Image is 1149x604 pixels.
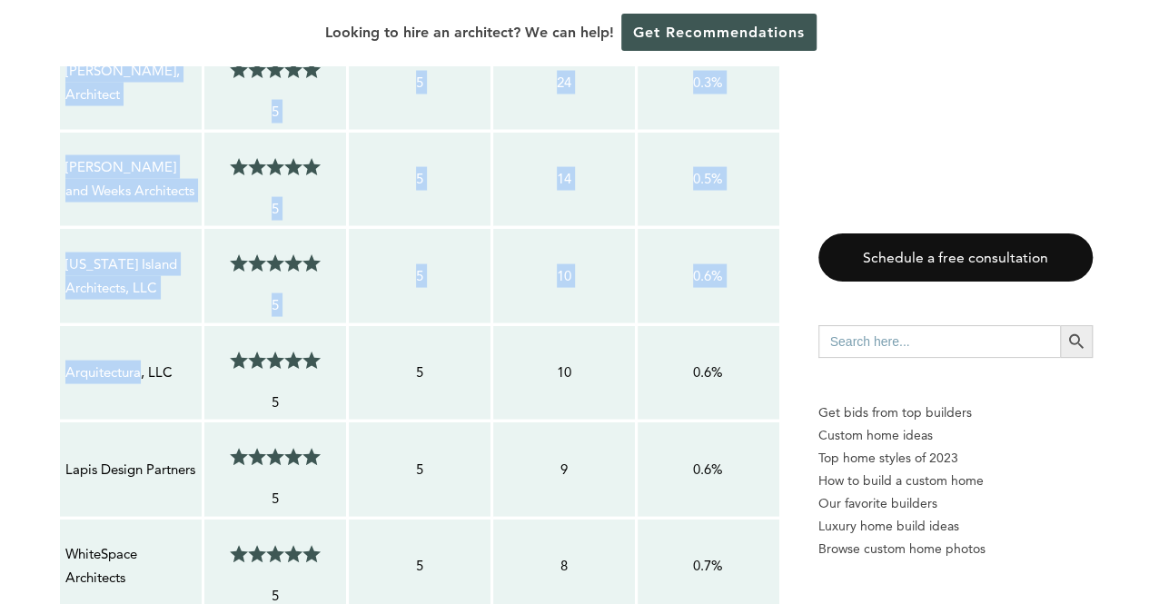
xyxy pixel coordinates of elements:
[65,542,196,590] p: WhiteSpace Architects
[210,197,341,221] p: 5
[818,233,1093,282] a: Schedule a free consultation
[65,252,196,301] p: [US_STATE] Island Architects, LLC
[354,458,485,481] p: 5
[210,391,341,414] p: 5
[643,264,774,288] p: 0.6%
[354,554,485,578] p: 5
[818,470,1093,492] a: How to build a custom home
[1066,332,1086,352] svg: Search
[499,264,629,288] p: 10
[818,515,1093,538] a: Luxury home build ideas
[210,487,341,510] p: 5
[65,59,196,107] p: [PERSON_NAME], Architect
[65,458,196,481] p: Lapis Design Partners
[354,361,485,384] p: 5
[499,167,629,191] p: 14
[818,424,1093,447] a: Custom home ideas
[499,71,629,94] p: 24
[818,325,1060,358] input: Search here...
[499,361,629,384] p: 10
[354,167,485,191] p: 5
[818,447,1093,470] a: Top home styles of 2023
[818,401,1093,424] p: Get bids from top builders
[643,71,774,94] p: 0.3%
[210,100,341,124] p: 5
[354,71,485,94] p: 5
[65,155,196,203] p: [PERSON_NAME] and Weeks Architects
[818,492,1093,515] a: Our favorite builders
[818,538,1093,560] a: Browse custom home photos
[210,293,341,317] p: 5
[643,458,774,481] p: 0.6%
[643,554,774,578] p: 0.7%
[643,167,774,191] p: 0.5%
[499,458,629,481] p: 9
[65,361,196,384] p: Arquitectura, LLC
[643,361,774,384] p: 0.6%
[354,264,485,288] p: 5
[499,554,629,578] p: 8
[621,14,817,51] a: Get Recommendations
